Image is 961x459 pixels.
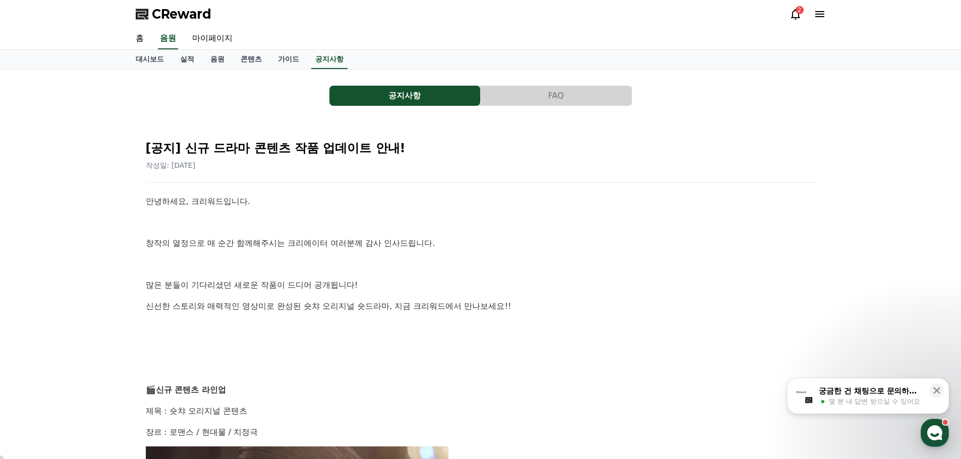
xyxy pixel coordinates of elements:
span: 🎬 [146,385,156,395]
a: 대시보드 [128,50,172,69]
h2: [공지] 신규 드라마 콘텐츠 작품 업데이트 안내! [146,140,816,156]
a: 음원 [202,50,233,69]
a: 공지사항 [311,50,348,69]
button: 공지사항 [329,86,480,106]
strong: 신규 콘텐츠 라인업 [156,385,226,395]
a: 홈 [128,28,152,49]
p: 창작의 열정으로 매 순간 함께해주시는 크리에이터 여러분께 감사 인사드립니다. [146,237,816,250]
a: 콘텐츠 [233,50,270,69]
p: 신선한 스토리와 매력적인 영상미로 완성된 숏챠 오리지널 숏드라마, 지금 크리워드에서 만나보세요!! [146,300,816,313]
p: 장르 : 로맨스 / 현대물 / 치정극 [146,426,816,439]
a: FAQ [481,86,632,106]
span: 작성일: [DATE] [146,161,196,169]
span: CReward [152,6,211,22]
p: 제목 : 숏챠 오리지널 콘텐츠 [146,405,816,418]
div: 2 [796,6,804,14]
button: FAQ [481,86,632,106]
a: 마이페이지 [184,28,241,49]
a: CReward [136,6,211,22]
a: 실적 [172,50,202,69]
p: 많은 분들이 기다리셨던 새로운 작품이 드디어 공개됩니다! [146,279,816,292]
p: 안녕하세요, 크리워드입니다. [146,195,816,208]
a: 가이드 [270,50,307,69]
a: 음원 [158,28,178,49]
a: 2 [789,8,802,20]
a: 공지사항 [329,86,481,106]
